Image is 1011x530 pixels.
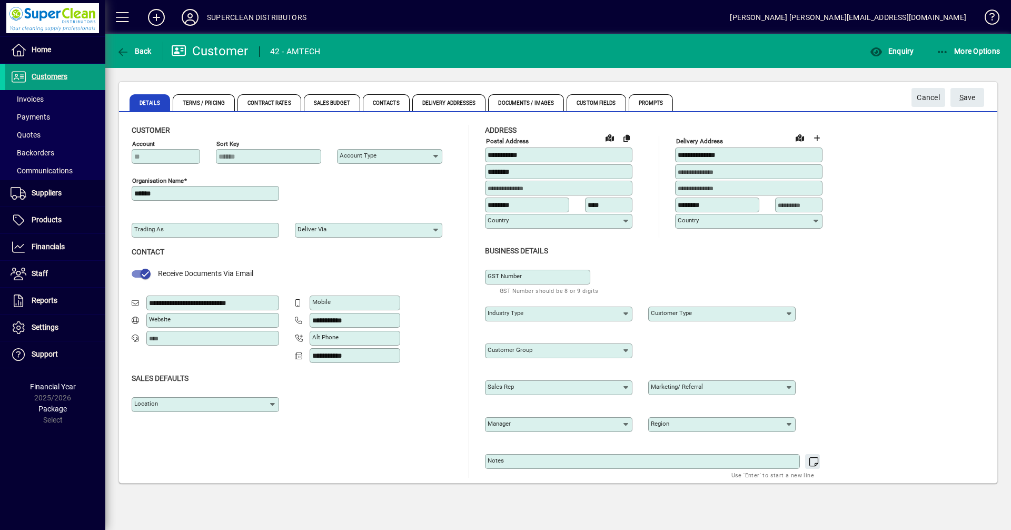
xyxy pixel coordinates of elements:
span: Sales Budget [304,94,360,111]
span: Documents / Images [488,94,564,111]
span: Package [38,405,67,413]
div: SUPERCLEAN DISTRIBUTORS [207,9,306,26]
mat-label: GST Number [488,272,522,280]
span: Enquiry [870,47,914,55]
div: 42 - AMTECH [270,43,321,60]
span: Home [32,45,51,54]
mat-label: Deliver via [298,225,326,233]
mat-label: Country [678,217,699,224]
mat-label: Trading as [134,225,164,233]
mat-label: Notes [488,457,504,464]
a: Quotes [5,126,105,144]
span: Delivery Addresses [412,94,486,111]
span: Settings [32,323,58,331]
div: [PERSON_NAME] [PERSON_NAME][EMAIL_ADDRESS][DOMAIN_NAME] [730,9,966,26]
mat-hint: Use 'Enter' to start a new line [731,469,814,481]
a: Settings [5,315,105,341]
mat-label: Alt Phone [312,333,339,341]
mat-label: Mobile [312,298,331,306]
span: Cancel [917,89,940,106]
mat-label: Account [132,140,155,148]
span: Staff [32,269,48,278]
button: Save [950,88,984,107]
a: View on map [791,129,808,146]
a: Financials [5,234,105,260]
app-page-header-button: Back [105,42,163,61]
span: Customers [32,72,67,81]
span: Address [485,126,517,134]
mat-label: Sales rep [488,383,514,390]
a: Knowledge Base [977,2,998,36]
span: Products [32,215,62,224]
a: Backorders [5,144,105,162]
span: Contact [132,248,164,256]
span: More Options [936,47,1000,55]
a: Suppliers [5,180,105,207]
mat-label: Manager [488,420,511,427]
span: Financial Year [30,382,76,391]
a: Communications [5,162,105,180]
span: S [959,93,964,102]
span: Receive Documents Via Email [158,269,253,278]
a: Products [5,207,105,233]
button: Copy to Delivery address [618,130,635,146]
button: Profile [173,8,207,27]
span: Contacts [363,94,410,111]
span: Details [130,94,170,111]
span: Contract Rates [237,94,301,111]
span: Customer [132,126,170,134]
button: Choose address [808,130,825,146]
a: Payments [5,108,105,126]
span: Financials [32,242,65,251]
span: Payments [11,113,50,121]
span: Terms / Pricing [173,94,235,111]
mat-label: Location [134,400,158,407]
mat-label: Customer group [488,346,532,354]
span: Invoices [11,95,44,103]
span: ave [959,89,976,106]
button: Cancel [911,88,945,107]
span: Suppliers [32,189,62,197]
mat-label: Country [488,217,509,224]
a: Staff [5,261,105,287]
mat-label: Organisation name [132,177,184,184]
a: Support [5,341,105,368]
mat-label: Region [651,420,669,427]
mat-label: Customer type [651,309,692,317]
div: Customer [171,43,249,60]
a: Reports [5,288,105,314]
a: View on map [601,129,618,146]
span: Sales defaults [132,374,189,382]
button: Back [114,42,154,61]
span: Backorders [11,149,54,157]
span: Support [32,350,58,358]
button: More Options [934,42,1003,61]
span: Back [116,47,152,55]
span: Prompts [629,94,673,111]
mat-hint: GST Number should be 8 or 9 digits [500,284,599,297]
span: Custom Fields [567,94,626,111]
a: Home [5,37,105,63]
mat-label: Website [149,316,171,323]
mat-label: Marketing/ Referral [651,383,703,390]
button: Add [140,8,173,27]
span: Reports [32,296,57,305]
mat-label: Account Type [340,152,376,159]
span: Business details [485,247,548,255]
mat-label: Sort key [216,140,239,148]
span: Quotes [11,131,41,139]
button: Enquiry [867,42,916,61]
span: Communications [11,166,73,175]
mat-label: Industry type [488,309,523,317]
a: Invoices [5,90,105,108]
